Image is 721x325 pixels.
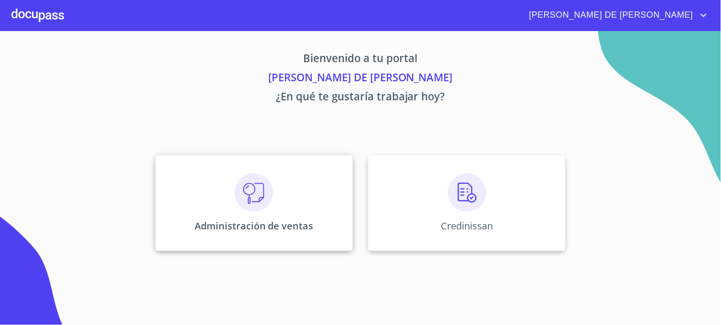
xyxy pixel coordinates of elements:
img: consulta.png [235,173,273,212]
p: Bienvenido a tu portal [66,50,655,69]
button: account of current user [522,8,710,23]
p: Credinissan [441,219,493,232]
span: [PERSON_NAME] DE [PERSON_NAME] [522,8,698,23]
img: verificacion.png [448,173,486,212]
p: ¿En qué te gustaría trabajar hoy? [66,88,655,108]
p: Administración de ventas [195,219,314,232]
p: [PERSON_NAME] DE [PERSON_NAME] [66,69,655,88]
